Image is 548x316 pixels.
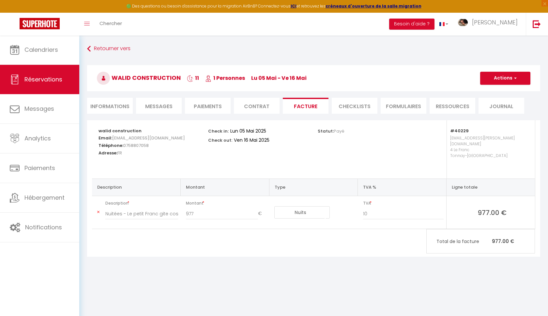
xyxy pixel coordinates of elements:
a: Chercher [95,13,127,36]
p: Check in: [208,127,229,134]
button: Actions [480,72,530,85]
a: ICI [291,3,297,9]
span: TVA [363,199,444,208]
li: Contrat [234,98,280,114]
span: Chercher [99,20,122,27]
th: TVA % [358,179,447,196]
li: Ressources [430,98,475,114]
span: [PERSON_NAME] [472,18,518,26]
span: Montant [186,199,267,208]
strong: Email: [99,135,112,141]
img: logout [533,20,541,28]
span: Réservations [24,75,62,83]
span: Payé [334,128,344,134]
span: Hébergement [24,194,65,202]
span: Notifications [25,223,62,231]
li: Journal [479,98,524,114]
a: créneaux d'ouverture de la salle migration [326,3,421,9]
li: Facture [283,98,328,114]
span: Description [105,199,178,208]
span: € [258,208,266,220]
strong: Adresse: [99,150,117,156]
span: FR [117,148,122,158]
li: FORMULAIRES [381,98,426,114]
span: 0758807058 [123,141,149,150]
li: Paiements [185,98,231,114]
p: 977.00 € [427,234,535,248]
a: Retourner vers [87,43,540,55]
button: Besoin d'aide ? [389,19,434,30]
span: walid construction [97,74,181,82]
span: [EMAIL_ADDRESS][DOMAIN_NAME] [112,133,185,143]
strong: walid construction [99,128,142,134]
img: ... [458,19,468,26]
span: Messages [145,103,173,110]
span: Paiements [24,164,55,172]
span: lu 05 Mai - ve 16 Mai [251,74,307,82]
img: Super Booking [20,18,60,29]
a: ... [PERSON_NAME] [453,13,526,36]
span: Total de la facture [436,238,492,245]
strong: Téléphone: [99,142,123,149]
p: [EMAIL_ADDRESS][PERSON_NAME][DOMAIN_NAME] 4 Le Franc Tonnay-[GEOGRAPHIC_DATA] [450,134,528,172]
th: Description [92,179,181,196]
li: CHECKLISTS [332,98,377,114]
span: Analytics [24,134,51,142]
p: Check out: [208,136,232,143]
span: Calendriers [24,46,58,54]
li: Informations [87,98,133,114]
th: Montant [181,179,269,196]
p: Statut: [318,127,344,134]
span: 977.00 € [452,208,532,217]
th: Ligne totale [446,179,535,196]
span: 1 Personnes [205,74,245,82]
span: 11 [187,74,199,82]
strong: #40229 [450,128,469,134]
th: Type [269,179,358,196]
span: Messages [24,105,54,113]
